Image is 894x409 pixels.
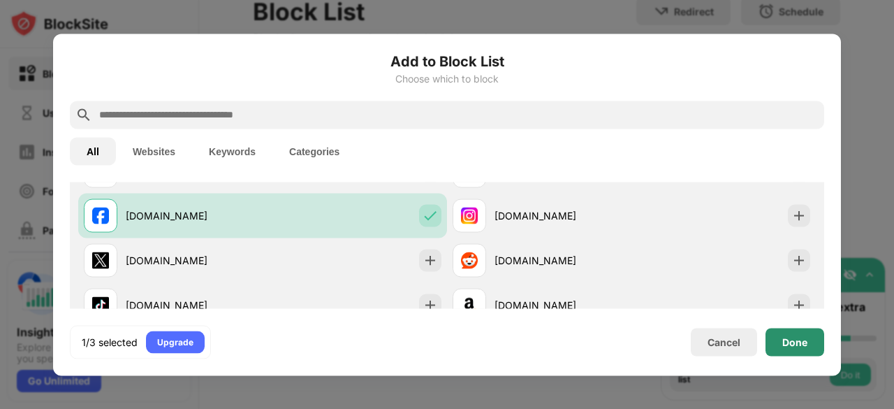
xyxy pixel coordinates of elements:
div: 1/3 selected [82,335,138,349]
div: [DOMAIN_NAME] [494,208,631,223]
img: favicons [92,296,109,313]
div: [DOMAIN_NAME] [494,253,631,268]
img: favicons [461,252,478,268]
img: search.svg [75,106,92,123]
img: favicons [461,207,478,224]
div: [DOMAIN_NAME] [126,208,263,223]
div: Choose which to block [70,73,824,84]
button: Categories [272,137,356,165]
div: Upgrade [157,335,193,349]
button: All [70,137,116,165]
button: Keywords [192,137,272,165]
div: [DOMAIN_NAME] [494,298,631,313]
div: [DOMAIN_NAME] [126,298,263,313]
div: [DOMAIN_NAME] [126,253,263,268]
img: favicons [92,207,109,224]
img: favicons [461,296,478,313]
div: Done [782,336,807,347]
h6: Add to Block List [70,50,824,71]
button: Websites [116,137,192,165]
img: favicons [92,252,109,268]
div: Cancel [708,336,740,348]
